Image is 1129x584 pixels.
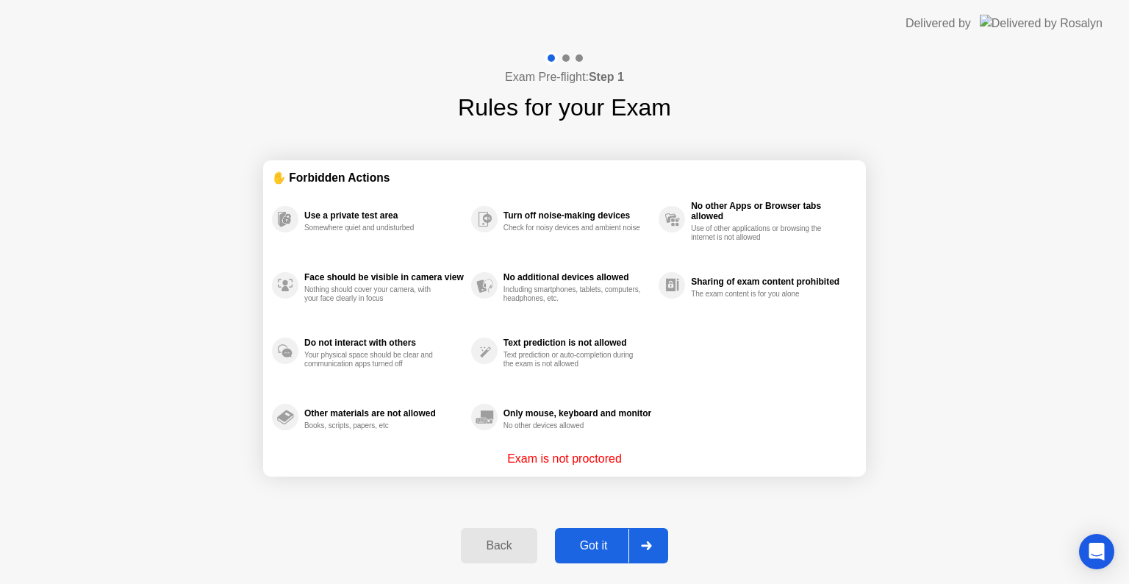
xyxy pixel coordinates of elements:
div: Check for noisy devices and ambient noise [503,224,642,232]
div: Delivered by [906,15,971,32]
div: Books, scripts, papers, etc [304,421,443,430]
h1: Rules for your Exam [458,90,671,125]
div: Text prediction is not allowed [503,338,651,348]
div: Use of other applications or browsing the internet is not allowed [691,224,830,242]
div: Do not interact with others [304,338,464,348]
div: Your physical space should be clear and communication apps turned off [304,351,443,368]
div: No other devices allowed [503,421,642,430]
b: Step 1 [589,71,624,83]
div: Somewhere quiet and undisturbed [304,224,443,232]
div: Text prediction or auto-completion during the exam is not allowed [503,351,642,368]
div: Open Intercom Messenger [1079,534,1114,569]
div: The exam content is for you alone [691,290,830,299]
div: Nothing should cover your camera, with your face clearly in focus [304,285,443,303]
div: Other materials are not allowed [304,408,464,419]
button: Back [461,528,537,563]
div: Back [465,539,532,552]
div: Only mouse, keyboard and monitor [503,408,651,419]
h4: Exam Pre-flight: [505,68,624,86]
div: No additional devices allowed [503,272,651,282]
div: ✋ Forbidden Actions [272,169,857,186]
div: Including smartphones, tablets, computers, headphones, etc. [503,285,642,303]
img: Delivered by Rosalyn [980,15,1103,32]
p: Exam is not proctored [507,450,622,468]
div: Use a private test area [304,210,464,221]
div: Turn off noise-making devices [503,210,651,221]
div: Face should be visible in camera view [304,272,464,282]
div: No other Apps or Browser tabs allowed [691,201,850,221]
div: Sharing of exam content prohibited [691,277,850,287]
button: Got it [555,528,668,563]
div: Got it [559,539,628,552]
